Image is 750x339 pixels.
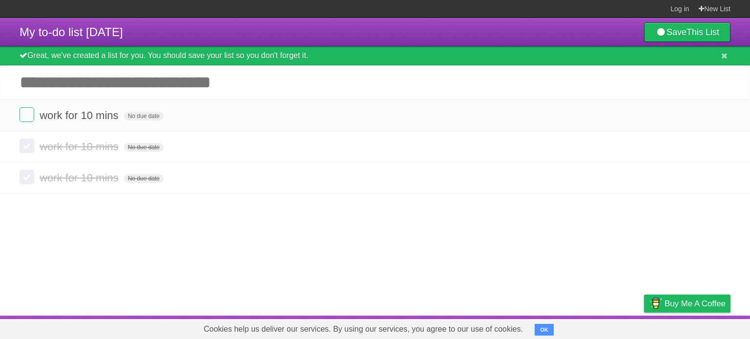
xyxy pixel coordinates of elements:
a: About [514,318,535,337]
span: No due date [124,174,164,183]
a: Suggest a feature [669,318,730,337]
span: Cookies help us deliver our services. By using our services, you agree to our use of cookies. [194,319,533,339]
label: Done [20,139,34,153]
span: work for 10 mins [40,172,121,184]
button: OK [535,324,554,336]
b: This List [687,27,719,37]
span: No due date [124,143,164,152]
a: Privacy [631,318,657,337]
a: Buy me a coffee [644,295,730,313]
img: Buy me a coffee [649,295,662,312]
span: Buy me a coffee [665,295,726,312]
label: Done [20,107,34,122]
span: No due date [124,112,164,120]
a: SaveThis List [644,22,730,42]
label: Done [20,170,34,184]
span: My to-do list [DATE] [20,25,123,39]
a: Terms [598,318,620,337]
span: work for 10 mins [40,140,121,153]
span: work for 10 mins [40,109,121,121]
a: Developers [546,318,586,337]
